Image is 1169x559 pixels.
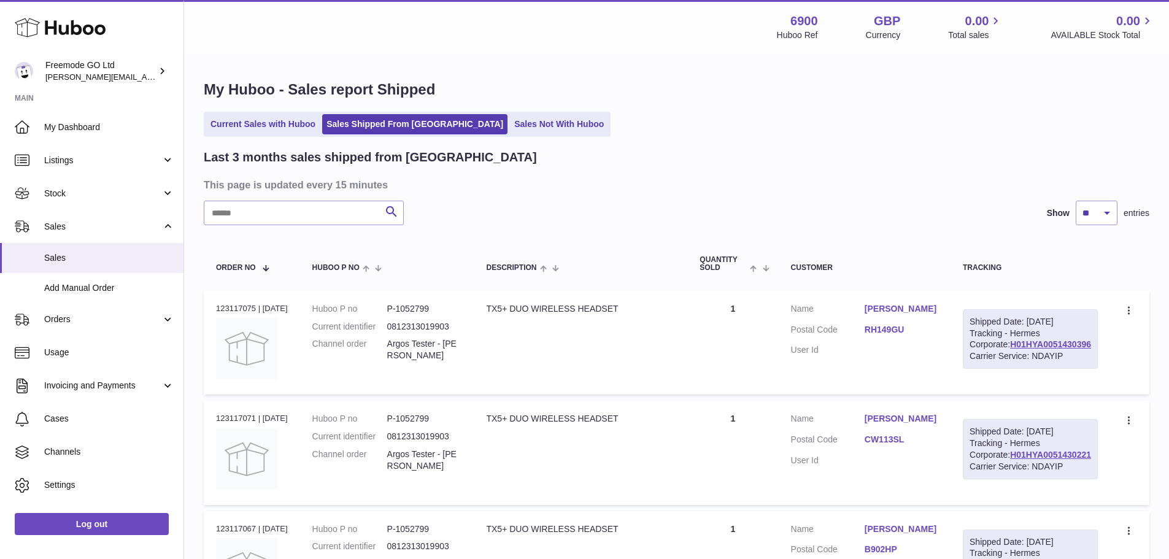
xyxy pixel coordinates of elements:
[387,541,462,552] dd: 0812313019903
[44,221,161,233] span: Sales
[312,449,387,472] dt: Channel order
[216,523,288,534] div: 123117067 | [DATE]
[15,513,169,535] a: Log out
[312,264,360,272] span: Huboo P no
[312,523,387,535] dt: Huboo P no
[1051,29,1154,41] span: AVAILABLE Stock Total
[791,324,865,339] dt: Postal Code
[700,256,747,272] span: Quantity Sold
[312,541,387,552] dt: Current identifier
[44,252,174,264] span: Sales
[44,413,174,425] span: Cases
[1116,13,1140,29] span: 0.00
[865,324,938,336] a: RH149GU
[216,318,277,379] img: no-photo.jpg
[865,434,938,445] a: CW113SL
[791,413,865,428] dt: Name
[216,428,277,490] img: no-photo.jpg
[44,479,174,491] span: Settings
[687,291,778,395] td: 1
[791,264,938,272] div: Customer
[1047,207,1070,219] label: Show
[791,434,865,449] dt: Postal Code
[963,419,1098,479] div: Tracking - Hermes Corporate:
[1010,450,1091,460] a: H01HYA0051430221
[387,413,462,425] dd: P-1052799
[486,303,675,315] div: TX5+ DUO WIRELESS HEADSET
[1124,207,1149,219] span: entries
[948,13,1003,41] a: 0.00 Total sales
[965,13,989,29] span: 0.00
[1010,339,1091,349] a: H01HYA0051430396
[44,188,161,199] span: Stock
[44,347,174,358] span: Usage
[206,114,320,134] a: Current Sales with Huboo
[791,303,865,318] dt: Name
[865,413,938,425] a: [PERSON_NAME]
[791,523,865,538] dt: Name
[312,431,387,442] dt: Current identifier
[791,455,865,466] dt: User Id
[44,282,174,294] span: Add Manual Order
[486,523,675,535] div: TX5+ DUO WIRELESS HEADSET
[510,114,608,134] a: Sales Not With Huboo
[948,29,1003,41] span: Total sales
[777,29,818,41] div: Huboo Ref
[790,13,818,29] strong: 6900
[45,60,156,83] div: Freemode GO Ltd
[866,29,901,41] div: Currency
[486,413,675,425] div: TX5+ DUO WIRELESS HEADSET
[204,80,1149,99] h1: My Huboo - Sales report Shipped
[970,536,1091,548] div: Shipped Date: [DATE]
[387,431,462,442] dd: 0812313019903
[44,380,161,391] span: Invoicing and Payments
[44,155,161,166] span: Listings
[486,264,536,272] span: Description
[387,338,462,361] dd: Argos Tester - [PERSON_NAME]
[387,321,462,333] dd: 0812313019903
[970,461,1091,472] div: Carrier Service: NDAYIP
[44,121,174,133] span: My Dashboard
[45,72,246,82] span: [PERSON_NAME][EMAIL_ADDRESS][DOMAIN_NAME]
[963,264,1098,272] div: Tracking
[687,401,778,504] td: 1
[204,149,537,166] h2: Last 3 months sales shipped from [GEOGRAPHIC_DATA]
[791,544,865,558] dt: Postal Code
[216,303,288,314] div: 123117075 | [DATE]
[44,314,161,325] span: Orders
[312,303,387,315] dt: Huboo P no
[970,350,1091,362] div: Carrier Service: NDAYIP
[865,523,938,535] a: [PERSON_NAME]
[387,523,462,535] dd: P-1052799
[865,544,938,555] a: B902HP
[963,309,1098,369] div: Tracking - Hermes Corporate:
[312,413,387,425] dt: Huboo P no
[865,303,938,315] a: [PERSON_NAME]
[44,446,174,458] span: Channels
[387,449,462,472] dd: Argos Tester - [PERSON_NAME]
[874,13,900,29] strong: GBP
[322,114,507,134] a: Sales Shipped From [GEOGRAPHIC_DATA]
[1051,13,1154,41] a: 0.00 AVAILABLE Stock Total
[15,62,33,80] img: lenka.smikniarova@gioteck.com
[312,321,387,333] dt: Current identifier
[791,344,865,356] dt: User Id
[216,413,288,424] div: 123117071 | [DATE]
[204,178,1146,191] h3: This page is updated every 15 minutes
[970,426,1091,438] div: Shipped Date: [DATE]
[312,338,387,361] dt: Channel order
[970,316,1091,328] div: Shipped Date: [DATE]
[216,264,256,272] span: Order No
[387,303,462,315] dd: P-1052799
